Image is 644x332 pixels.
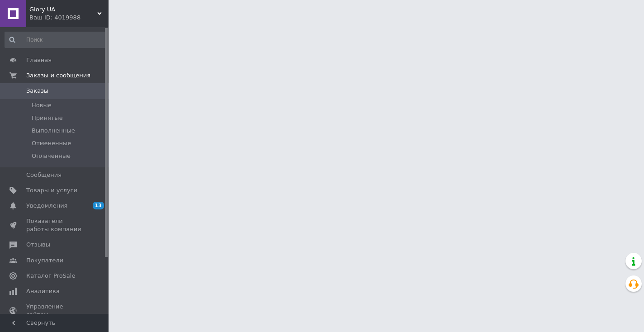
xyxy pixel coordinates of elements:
span: Отмененные [32,139,71,147]
span: Оплаченные [32,152,71,160]
span: Заказы и сообщения [26,71,90,80]
span: Покупатели [26,256,63,265]
div: Ваш ID: 4019988 [29,14,109,22]
span: Отзывы [26,241,50,249]
span: Управление сайтом [26,303,84,319]
span: Новые [32,101,52,109]
input: Поиск [5,32,107,48]
span: Товары и услуги [26,186,77,194]
span: Заказы [26,87,48,95]
span: Glory UA [29,5,97,14]
span: Уведомления [26,202,67,210]
span: Сообщения [26,171,62,179]
span: 13 [93,202,104,209]
span: Выполненные [32,127,75,135]
span: Главная [26,56,52,64]
span: Принятые [32,114,63,122]
span: Аналитика [26,287,60,295]
span: Показатели работы компании [26,217,84,233]
span: Каталог ProSale [26,272,75,280]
